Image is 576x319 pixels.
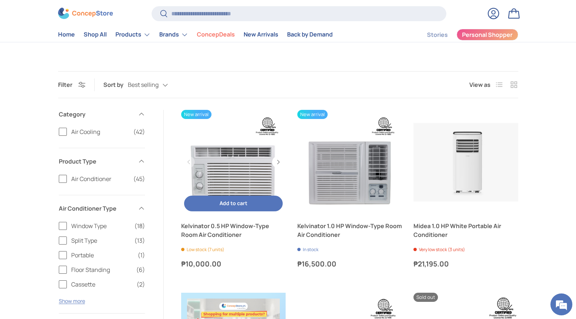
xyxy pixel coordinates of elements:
nav: Secondary [409,27,518,42]
span: Split Type [71,236,130,245]
span: (1) [138,251,145,260]
summary: Brands [155,27,192,42]
span: Portable [71,251,133,260]
span: Personal Shopper [462,32,512,38]
a: Kelvinator 1.0 HP Window-Type Room Air Conditioner [297,110,402,214]
span: Window Type [71,222,130,230]
span: Filter [58,81,72,89]
span: Air Conditioner Type [59,204,133,213]
span: (2) [137,280,145,289]
span: Cassette [71,280,132,289]
a: Kelvinator 1.0 HP Window-Type Room Air Conditioner [297,222,402,239]
summary: Products [111,27,155,42]
summary: Product Type [59,148,145,174]
span: Add to cart [220,200,247,207]
a: Stories [427,28,448,42]
span: Sold out [413,293,438,302]
a: Kelvinator 0.5 HP Window-Type Room Air Conditioner [181,222,286,239]
button: Add to cart [184,196,283,211]
button: Best selling [128,79,183,92]
span: (42) [133,127,145,136]
a: ConcepDeals [197,28,235,42]
span: (6) [136,265,145,274]
a: Back by Demand [287,28,333,42]
button: Show more [59,297,85,304]
span: Best selling [128,81,159,88]
span: (13) [134,236,145,245]
span: (18) [134,222,145,230]
span: Product Type [59,157,133,166]
span: View as [469,80,491,89]
a: Home [58,28,75,42]
nav: Primary [58,27,333,42]
summary: Air Conditioner Type [59,195,145,222]
span: New arrival [297,110,328,119]
span: New arrival [181,110,211,119]
summary: Category [59,101,145,127]
span: (45) [133,174,145,183]
a: Shop All [84,28,107,42]
a: Kelvinator 0.5 HP Window-Type Room Air Conditioner [181,110,286,214]
span: Air Cooling [71,127,129,136]
label: Sort by [103,80,128,89]
button: Filter [58,81,85,89]
span: Category [59,110,133,119]
h1: Air Conditioners [58,23,190,44]
a: New Arrivals [244,28,278,42]
img: ConcepStore [58,8,113,19]
a: Midea 1.0 HP White Portable Air Conditioner [413,110,518,214]
span: Floor Standing [71,265,132,274]
span: Air Conditioner [71,174,129,183]
a: Midea 1.0 HP White Portable Air Conditioner [413,222,518,239]
a: Personal Shopper [457,29,518,41]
